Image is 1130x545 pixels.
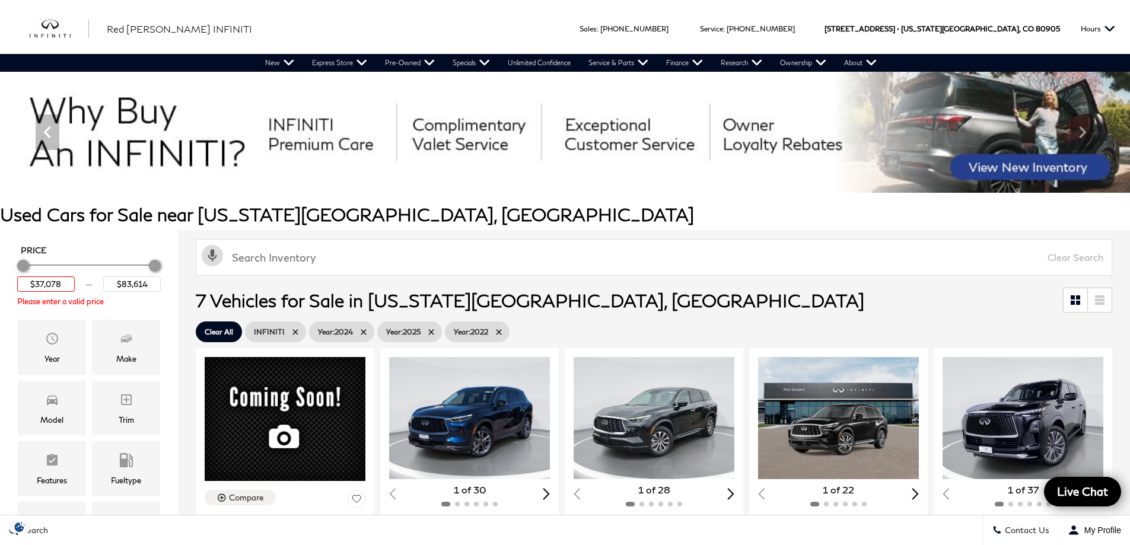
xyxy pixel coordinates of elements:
[1023,4,1034,54] span: CO
[17,276,75,292] input: Minimum
[202,245,223,266] svg: Click to toggle on voice search
[318,327,335,336] span: Year :
[1044,477,1121,506] a: Live Chat
[149,260,161,272] div: Maximum Price
[1075,4,1121,54] button: Open the hours dropdown
[657,54,712,72] a: Finance
[17,260,29,272] div: Minimum Price
[758,483,919,496] div: 1 of 22
[723,24,725,33] span: :
[444,54,499,72] a: Specials
[389,483,550,496] div: 1 of 30
[205,357,365,481] img: 2024 INFINITI QX55 LUXE
[574,357,736,479] img: 2025 INFINITI QX60 PURE 1
[119,413,134,426] div: Trim
[389,357,552,479] img: 2022 INFINITI QX60 LUXE 1
[45,511,59,534] span: Transmission
[119,390,133,413] span: Trim
[196,239,1112,276] input: Search Inventory
[92,381,160,435] div: TrimTrim
[534,171,546,183] span: Go to slide 1
[835,54,886,72] a: About
[386,327,403,336] span: Year :
[712,54,771,72] a: Research
[107,23,252,34] span: Red [PERSON_NAME] INFINITI
[1051,484,1114,499] span: Live Chat
[205,490,276,505] button: Compare Vehicle
[584,171,596,183] span: Go to slide 4
[825,24,1060,33] a: [STREET_ADDRESS] • [US_STATE][GEOGRAPHIC_DATA], CO 80905
[1002,525,1049,536] span: Contact Us
[111,474,141,487] div: Fueltype
[454,324,488,339] span: 2022
[943,483,1103,496] div: 1 of 37
[107,22,252,36] a: Red [PERSON_NAME] INFINITI
[229,492,264,503] div: Compare
[574,483,734,496] div: 1 of 28
[580,24,597,33] span: Sales
[92,441,160,496] div: FueltypeFueltype
[45,450,59,474] span: Features
[18,525,48,536] span: Search
[574,357,736,479] div: 1 / 2
[205,512,356,524] span: Certified Used 2024
[376,54,444,72] a: Pre-Owned
[568,171,580,183] span: Go to slide 3
[1059,515,1130,545] button: Open user profile menu
[700,24,723,33] span: Service
[727,488,734,499] div: Next slide
[18,441,86,496] div: FeaturesFeatures
[6,521,33,533] section: Click to Open Cookie Consent Modal
[18,381,86,435] div: ModelModel
[943,357,1105,479] div: 1 / 2
[303,54,376,72] a: Express Store
[45,390,59,413] span: Model
[758,357,921,479] div: 1 / 2
[119,450,133,474] span: Fueltype
[912,488,919,499] div: Next slide
[205,324,233,339] span: Clear All
[1080,525,1121,535] span: My Profile
[92,320,160,374] div: MakeMake
[256,54,303,72] a: New
[597,24,599,33] span: :
[543,488,550,499] div: Next slide
[348,490,365,512] button: Save Vehicle
[901,4,1021,54] span: [US_STATE][GEOGRAPHIC_DATA],
[256,54,886,72] nav: Main Navigation
[758,357,921,479] img: 2025 INFINITI QX60 Autograph AWD 1
[119,511,133,534] span: Mileage
[30,20,89,39] a: infiniti
[389,357,552,479] div: 1 / 2
[771,54,835,72] a: Ownership
[21,245,157,256] h5: Price
[580,54,657,72] a: Service & Parts
[499,54,580,72] a: Unlimited Confidence
[825,4,899,54] span: [STREET_ADDRESS] •
[254,324,285,339] span: INFINITI
[40,413,63,426] div: Model
[454,327,470,336] span: Year :
[196,289,864,311] span: 7 Vehicles for Sale in [US_STATE][GEOGRAPHIC_DATA], [GEOGRAPHIC_DATA]
[600,24,669,33] a: [PHONE_NUMBER]
[44,352,60,365] div: Year
[1071,114,1094,150] div: Next
[1036,4,1060,54] span: 80905
[17,256,161,308] div: Price
[36,114,59,150] div: Previous
[727,24,795,33] a: [PHONE_NUMBER]
[30,20,89,39] img: INFINITI
[318,324,353,339] span: 2024
[205,512,365,536] a: Certified Used 2024INFINITI QX55 LUXE
[17,295,161,308] p: Please enter a valid price
[943,357,1105,479] img: 2025 INFINITI QX80 Luxe 4WD 1
[103,276,161,292] input: Maximum
[18,320,86,374] div: YearYear
[386,324,421,339] span: 2025
[116,352,136,365] div: Make
[119,329,133,352] span: Make
[551,171,563,183] span: Go to slide 2
[37,474,67,487] div: Features
[45,329,59,352] span: Year
[6,521,33,533] img: Opt-Out Icon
